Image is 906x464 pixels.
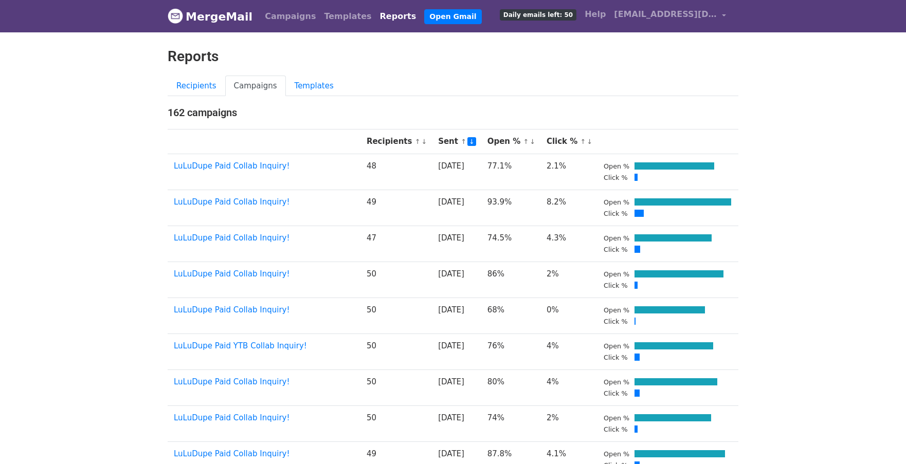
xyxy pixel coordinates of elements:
[604,425,628,433] small: Click %
[360,262,432,298] td: 50
[481,405,540,441] td: 74%
[467,137,476,146] a: ↓
[432,298,481,333] td: [DATE]
[432,333,481,369] td: [DATE]
[261,6,320,27] a: Campaigns
[481,226,540,262] td: 74.5%
[174,449,289,458] a: LuLuDupe Paid Collab Inquiry!
[540,226,597,262] td: 4.3%
[530,138,535,145] a: ↓
[421,138,427,145] a: ↓
[581,4,610,25] a: Help
[481,333,540,369] td: 76%
[604,306,629,314] small: Open %
[168,76,225,97] a: Recipients
[360,226,432,262] td: 47
[174,377,289,386] a: LuLuDupe Paid Collab Inquiry!
[540,369,597,405] td: 4%
[360,154,432,190] td: 48
[481,190,540,226] td: 93.9%
[174,197,289,207] a: LuLuDupe Paid Collab Inquiry!
[432,262,481,298] td: [DATE]
[360,298,432,333] td: 50
[481,154,540,190] td: 77.1%
[320,6,375,27] a: Templates
[604,198,629,206] small: Open %
[432,226,481,262] td: [DATE]
[604,162,629,170] small: Open %
[481,369,540,405] td: 80%
[432,405,481,441] td: [DATE]
[604,246,628,253] small: Click %
[168,6,252,27] a: MergeMail
[523,138,529,145] a: ↑
[581,138,586,145] a: ↑
[481,298,540,333] td: 68%
[604,342,629,350] small: Open %
[604,318,628,325] small: Click %
[360,369,432,405] td: 50
[168,8,183,24] img: MergeMail logo
[360,129,432,154] th: Recipients
[540,190,597,226] td: 8.2%
[604,210,628,217] small: Click %
[432,190,481,226] td: [DATE]
[174,161,289,171] a: LuLuDupe Paid Collab Inquiry!
[461,138,466,145] a: ↑
[604,282,628,289] small: Click %
[376,6,421,27] a: Reports
[604,414,629,422] small: Open %
[174,413,289,422] a: LuLuDupe Paid Collab Inquiry!
[540,129,597,154] th: Click %
[604,174,628,181] small: Click %
[174,269,289,279] a: LuLuDupe Paid Collab Inquiry!
[500,9,576,21] span: Daily emails left: 50
[432,129,481,154] th: Sent
[481,129,540,154] th: Open %
[604,234,629,242] small: Open %
[360,333,432,369] td: 50
[174,341,307,350] a: LuLuDupe Paid YTB Collab Inquiry!
[604,270,629,278] small: Open %
[540,298,597,333] td: 0%
[496,4,581,25] a: Daily emails left: 50
[432,369,481,405] td: [DATE]
[540,154,597,190] td: 2.1%
[174,233,289,243] a: LuLuDupe Paid Collab Inquiry!
[415,138,421,145] a: ↑
[424,9,481,24] a: Open Gmail
[540,405,597,441] td: 2%
[604,450,629,458] small: Open %
[168,106,738,119] h4: 162 campaigns
[587,138,592,145] a: ↓
[540,333,597,369] td: 4%
[481,262,540,298] td: 86%
[360,405,432,441] td: 50
[604,389,628,397] small: Click %
[168,48,738,65] h2: Reports
[360,190,432,226] td: 49
[286,76,342,97] a: Templates
[174,305,289,314] a: LuLuDupe Paid Collab Inquiry!
[432,154,481,190] td: [DATE]
[610,4,730,28] a: [EMAIL_ADDRESS][DOMAIN_NAME]
[225,76,286,97] a: Campaigns
[604,378,629,386] small: Open %
[604,354,628,361] small: Click %
[614,8,717,21] span: [EMAIL_ADDRESS][DOMAIN_NAME]
[540,262,597,298] td: 2%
